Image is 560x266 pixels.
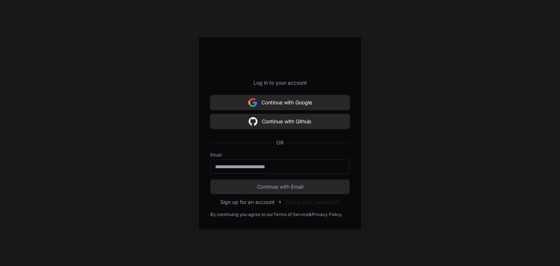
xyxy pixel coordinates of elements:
[210,79,350,86] p: Log in to your account
[210,180,350,194] button: Continue with Email
[312,212,342,217] a: Privacy Policy.
[273,139,287,146] span: OR
[249,114,257,129] img: Sign in with google
[220,198,275,206] button: Sign up for an account
[210,212,273,217] div: By continuing you agree to our
[248,95,257,110] img: Sign in with google
[210,152,350,158] label: Email
[273,212,309,217] a: Terms of Service
[285,198,340,206] button: Forgot your password?
[210,114,350,129] button: Continue with Github
[210,95,350,110] button: Continue with Google
[309,212,312,217] div: &
[210,183,350,190] span: Continue with Email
